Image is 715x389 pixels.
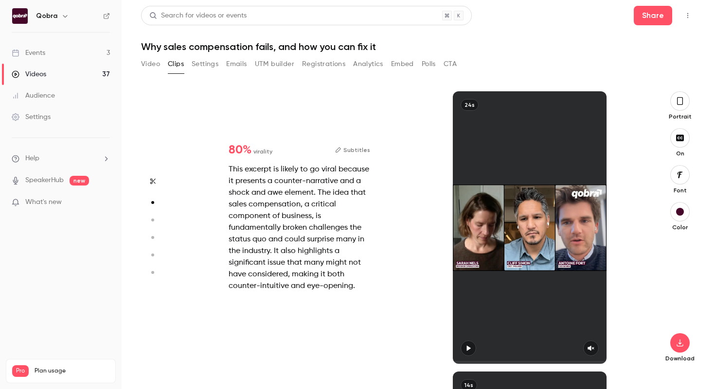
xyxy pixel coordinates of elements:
button: Embed [391,56,414,72]
h6: Qobra [36,11,57,21]
h1: Why sales compensation fails, and how you can fix it [141,41,696,52]
span: Plan usage [35,367,109,375]
div: Audience [12,91,55,101]
button: Registrations [302,56,345,72]
img: Qobra [12,8,28,24]
button: CTA [444,56,457,72]
button: Emails [226,56,247,72]
span: new [70,176,89,186]
button: Analytics [353,56,383,72]
div: This excerpt is likely to go viral because it presents a counter-narrative and a shock and awe el... [229,164,370,292]
span: Help [25,153,39,164]
p: On [664,150,696,157]
span: 80 % [229,144,251,156]
p: Font [664,186,696,194]
button: Subtitles [335,144,370,156]
li: help-dropdown-opener [12,153,110,164]
p: Portrait [664,113,696,120]
a: SpeakerHub [25,175,64,186]
button: UTM builder [255,56,294,72]
div: Search for videos or events [149,11,247,21]
iframe: Noticeable Trigger [98,198,110,207]
div: Videos [12,69,46,79]
button: Polls [422,56,436,72]
span: Pro [12,365,29,377]
button: Top Bar Actions [680,8,696,23]
p: Color [664,223,696,231]
span: What's new [25,197,62,207]
span: virality [253,147,272,156]
button: Video [141,56,160,72]
div: Settings [12,112,51,122]
button: Settings [192,56,218,72]
p: Download [664,355,696,362]
div: Events [12,48,45,58]
button: Share [634,6,672,25]
button: Clips [168,56,184,72]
